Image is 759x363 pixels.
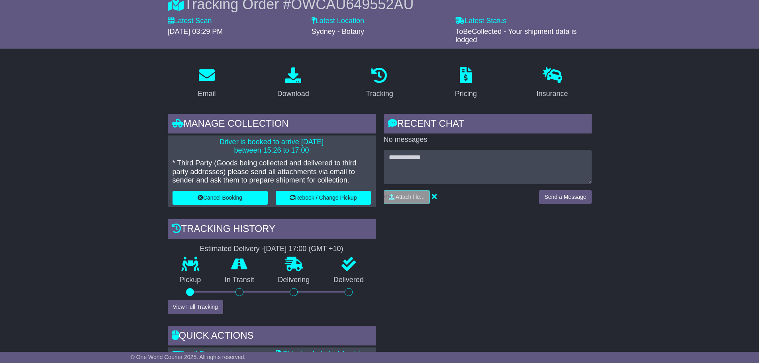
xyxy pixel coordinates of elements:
[276,191,371,205] button: Rebook / Change Pickup
[192,65,221,102] a: Email
[531,65,573,102] a: Insurance
[173,159,371,185] p: * Third Party (Goods being collected and delivered to third party addresses) please send all atta...
[361,65,398,102] a: Tracking
[173,138,371,155] p: Driver is booked to arrive [DATE] between 15:26 to 17:00
[384,135,592,144] p: No messages
[168,219,376,241] div: Tracking history
[539,190,591,204] button: Send a Message
[213,276,266,285] p: In Transit
[312,17,364,26] label: Latest Location
[455,88,477,99] div: Pricing
[168,114,376,135] div: Manage collection
[168,276,213,285] p: Pickup
[455,17,506,26] label: Latest Status
[366,88,393,99] div: Tracking
[168,300,223,314] button: View Full Tracking
[277,88,309,99] div: Download
[455,27,577,44] span: ToBeCollected - Your shipment data is lodged
[173,191,268,205] button: Cancel Booking
[198,88,216,99] div: Email
[131,354,246,360] span: © One World Courier 2025. All rights reserved.
[272,65,314,102] a: Download
[276,350,367,358] a: Shipping Label - A4 printer
[173,350,236,358] a: Email Documents
[384,114,592,135] div: RECENT CHAT
[168,326,376,347] div: Quick Actions
[266,276,322,285] p: Delivering
[450,65,482,102] a: Pricing
[264,245,343,253] div: [DATE] 17:00 (GMT +10)
[168,245,376,253] div: Estimated Delivery -
[168,17,212,26] label: Latest Scan
[312,27,364,35] span: Sydney - Botany
[322,276,376,285] p: Delivered
[537,88,568,99] div: Insurance
[168,27,223,35] span: [DATE] 03:29 PM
